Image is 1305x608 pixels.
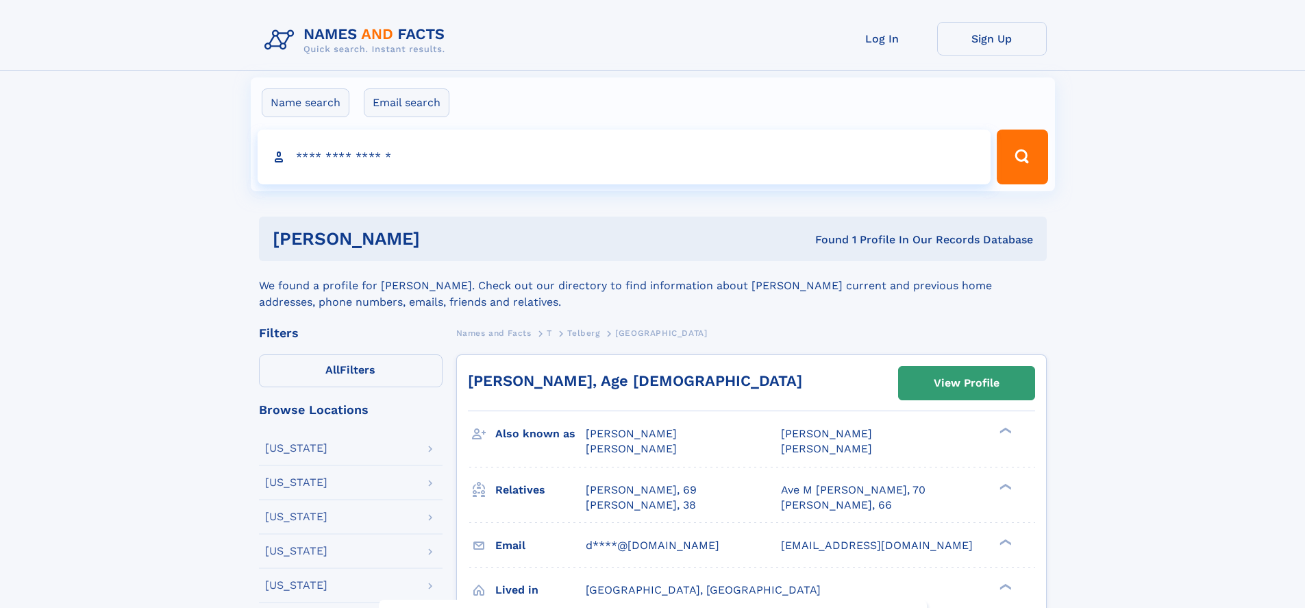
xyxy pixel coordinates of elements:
span: [PERSON_NAME] [586,442,677,455]
a: [PERSON_NAME], 38 [586,498,696,513]
div: [US_STATE] [265,477,327,488]
h1: [PERSON_NAME] [273,230,618,247]
div: Browse Locations [259,404,443,416]
div: ❯ [996,482,1012,491]
h3: Also known as [495,422,586,446]
h3: Email [495,534,586,557]
a: Log In [828,22,937,56]
span: [PERSON_NAME] [586,427,677,440]
div: ❯ [996,426,1012,435]
a: View Profile [899,367,1034,400]
div: ❯ [996,537,1012,546]
span: [PERSON_NAME] [781,427,872,440]
div: We found a profile for [PERSON_NAME]. Check out our directory to find information about [PERSON_N... [259,261,1047,311]
div: View Profile [934,367,999,399]
img: Logo Names and Facts [259,22,456,59]
a: Names and Facts [456,324,532,341]
button: Search Button [997,130,1047,184]
h3: Relatives [495,478,586,502]
span: Telberg [567,328,599,338]
a: T [547,324,552,341]
div: Filters [259,327,443,339]
label: Name search [262,88,349,117]
div: [US_STATE] [265,511,327,522]
label: Filters [259,354,443,387]
span: [PERSON_NAME] [781,442,872,455]
input: search input [258,130,991,184]
a: Sign Up [937,22,1047,56]
div: ❯ [996,582,1012,591]
a: Telberg [567,324,599,341]
div: Found 1 Profile In Our Records Database [617,232,1033,247]
div: [US_STATE] [265,580,327,591]
h3: Lived in [495,579,586,602]
div: [US_STATE] [265,443,327,454]
label: Email search [364,88,449,117]
span: T [547,328,552,338]
span: [EMAIL_ADDRESS][DOMAIN_NAME] [781,539,973,552]
a: [PERSON_NAME], 66 [781,498,892,513]
span: [GEOGRAPHIC_DATA], [GEOGRAPHIC_DATA] [586,583,821,596]
a: Ave M [PERSON_NAME], 70 [781,483,925,498]
a: [PERSON_NAME], 69 [586,483,697,498]
span: [GEOGRAPHIC_DATA] [615,328,707,338]
a: [PERSON_NAME], Age [DEMOGRAPHIC_DATA] [468,372,802,389]
div: [US_STATE] [265,546,327,557]
span: All [325,363,340,376]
